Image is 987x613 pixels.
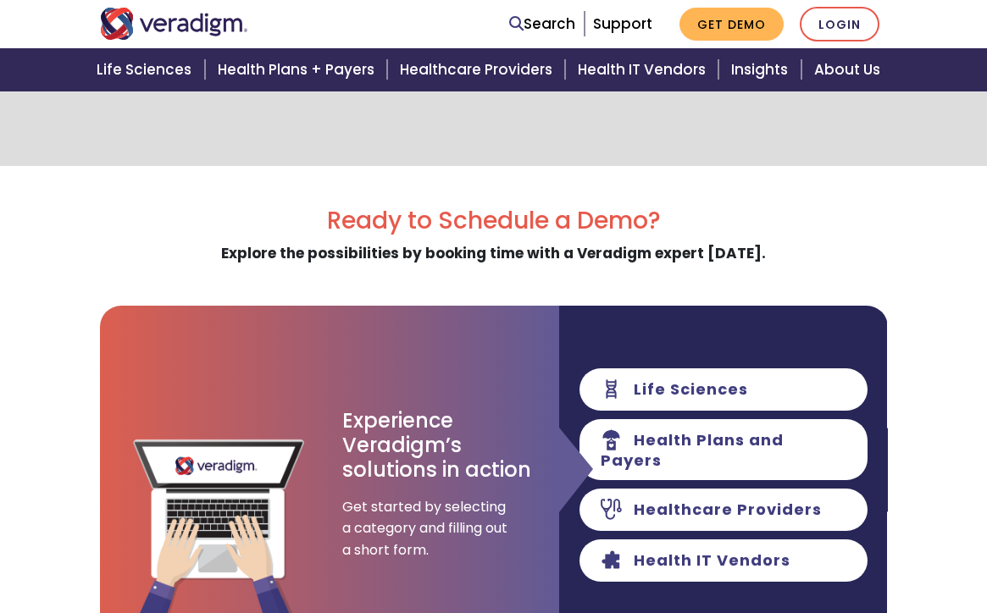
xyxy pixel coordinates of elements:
[86,48,207,91] a: Life Sciences
[800,7,879,41] a: Login
[390,48,568,91] a: Healthcare Providers
[100,207,888,235] h2: Ready to Schedule a Demo?
[804,48,901,91] a: About Us
[100,8,248,40] img: Veradigm logo
[342,496,512,561] span: Get started by selecting a category and filling out a short form.
[221,243,766,263] strong: Explore the possibilities by booking time with a Veradigm expert [DATE].
[679,8,784,41] a: Get Demo
[568,48,721,91] a: Health IT Vendors
[342,409,533,482] h3: Experience Veradigm’s solutions in action
[721,48,803,91] a: Insights
[208,48,390,91] a: Health Plans + Payers
[593,14,652,34] a: Support
[509,13,575,36] a: Search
